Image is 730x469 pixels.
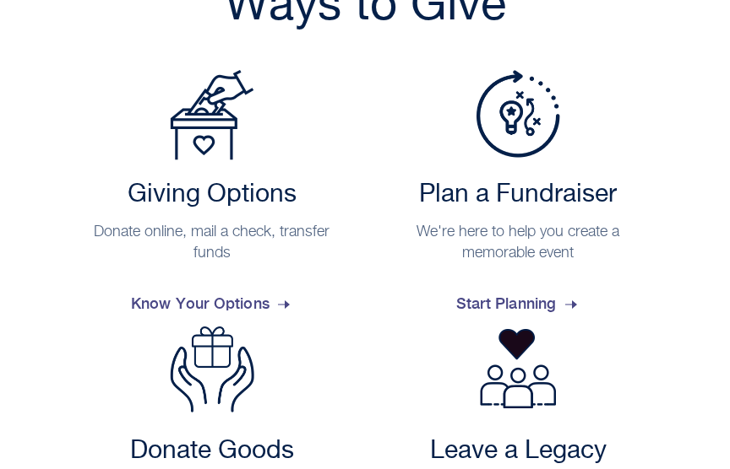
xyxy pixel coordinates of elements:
p: Donate online, mail a check, transfer funds [75,222,350,264]
img: Payment Options [170,70,254,160]
h2: Leave a Legacy [381,436,656,466]
p: We're here to help you create a memorable event [381,222,656,264]
a: Payment Options Giving Options Donate online, mail a check, transfer funds Know Your Options [67,70,358,326]
h2: Donate Goods [75,436,350,466]
img: Plan a Fundraiser [476,70,560,158]
a: Plan a Fundraiser Plan a Fundraiser We're here to help you create a memorable event Start Planning [373,70,664,326]
h2: Plan a Fundraiser [381,180,656,210]
span: Know Your Options [131,281,293,326]
h2: Giving Options [75,180,350,210]
span: Start Planning [456,281,580,326]
img: Donate Goods [170,326,254,412]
